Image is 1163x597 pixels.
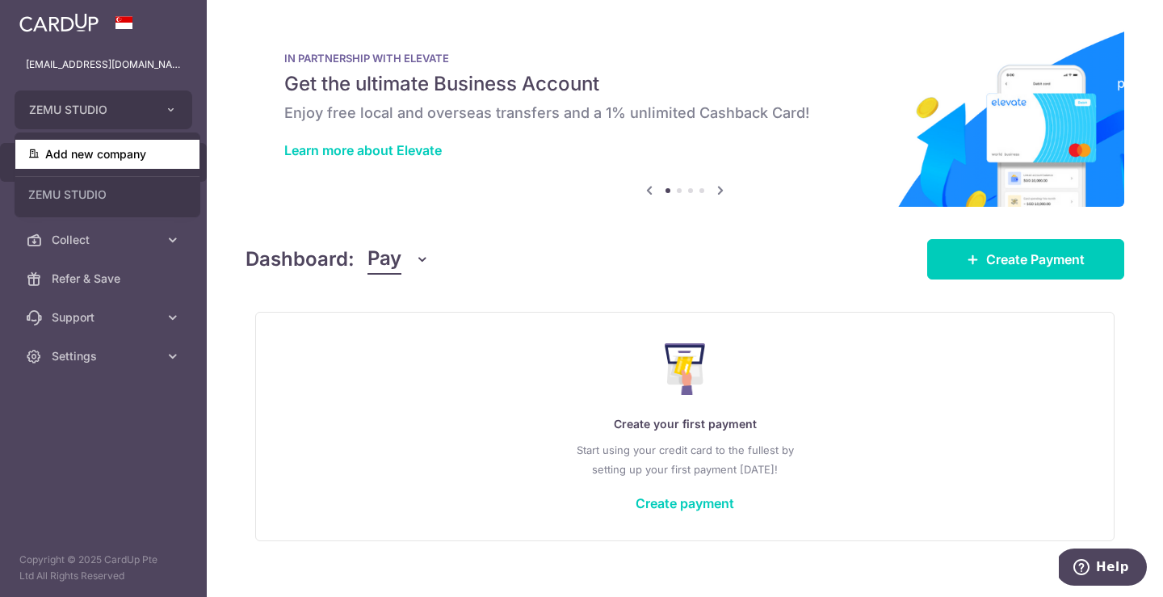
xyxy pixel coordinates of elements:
span: Pay [367,244,401,275]
p: Create your first payment [288,414,1081,434]
span: Create Payment [986,250,1085,269]
h6: Enjoy free local and overseas transfers and a 1% unlimited Cashback Card! [284,103,1085,123]
iframe: Opens a widget where you can find more information [1059,549,1147,589]
a: ZEMU STUDIO [15,180,199,209]
span: ZEMU STUDIO [29,102,149,118]
p: IN PARTNERSHIP WITH ELEVATE [284,52,1085,65]
span: Collect [52,232,158,248]
a: Add new company [15,140,199,169]
a: Create payment [636,495,734,511]
h4: Dashboard: [246,245,355,274]
button: Pay [367,244,430,275]
img: Make Payment [665,343,706,395]
p: [EMAIL_ADDRESS][DOMAIN_NAME] [26,57,181,73]
button: ZEMU STUDIO [15,90,192,129]
p: Start using your credit card to the fullest by setting up your first payment [DATE]! [288,440,1081,479]
span: Refer & Save [52,271,158,287]
h5: Get the ultimate Business Account [284,71,1085,97]
ul: ZEMU STUDIO [15,132,200,217]
span: Support [52,309,158,326]
img: CardUp [19,13,99,32]
img: Renovation banner [246,26,1124,207]
a: Create Payment [927,239,1124,280]
a: Learn more about Elevate [284,142,442,158]
span: Settings [52,348,158,364]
